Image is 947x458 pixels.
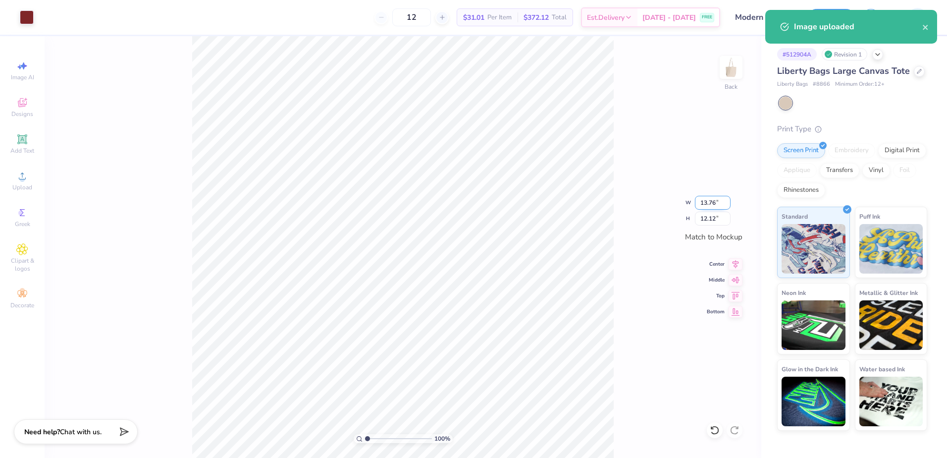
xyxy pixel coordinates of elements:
span: Greek [15,220,30,228]
div: Vinyl [862,163,890,178]
span: Minimum Order: 12 + [835,80,885,89]
span: Est. Delivery [587,12,625,23]
div: Screen Print [777,143,825,158]
span: FREE [702,14,712,21]
img: Metallic & Glitter Ink [859,300,923,350]
span: Liberty Bags [777,80,808,89]
span: Glow in the Dark Ink [782,364,838,374]
span: Water based Ink [859,364,905,374]
div: Embroidery [828,143,875,158]
span: Top [707,292,725,299]
div: Transfers [820,163,859,178]
span: Standard [782,211,808,222]
span: Middle [707,277,725,284]
div: Digital Print [878,143,926,158]
span: Chat with us. [60,427,102,437]
span: Clipart & logos [5,257,40,273]
span: Add Text [10,147,34,155]
span: Neon Ink [782,287,806,298]
input: – – [392,8,431,26]
span: 100 % [434,434,450,443]
span: # 8866 [813,80,830,89]
span: Upload [12,183,32,191]
span: Puff Ink [859,211,880,222]
div: Revision 1 [822,48,867,60]
span: Designs [11,110,33,118]
div: Print Type [777,123,927,135]
span: $372.12 [524,12,549,23]
span: Image AI [11,73,34,81]
img: Puff Ink [859,224,923,274]
div: Foil [893,163,916,178]
span: Metallic & Glitter Ink [859,287,918,298]
span: Total [552,12,567,23]
div: Back [725,82,737,91]
span: $31.01 [463,12,484,23]
span: Center [707,261,725,268]
span: Per Item [487,12,512,23]
span: [DATE] - [DATE] [642,12,696,23]
img: Standard [782,224,845,274]
span: Liberty Bags Large Canvas Tote [777,65,910,77]
div: Image uploaded [794,21,922,33]
span: Bottom [707,308,725,315]
div: Applique [777,163,817,178]
strong: Need help? [24,427,60,437]
img: Water based Ink [859,377,923,426]
span: Decorate [10,301,34,309]
input: Untitled Design [728,7,800,27]
div: # 512904A [777,48,817,60]
div: Rhinestones [777,183,825,198]
img: Glow in the Dark Ink [782,377,845,426]
button: close [922,21,929,33]
img: Neon Ink [782,300,845,350]
img: Back [721,57,741,77]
